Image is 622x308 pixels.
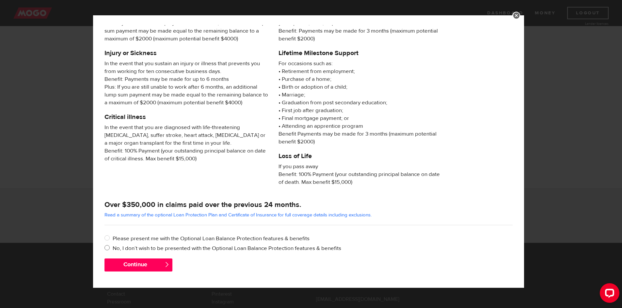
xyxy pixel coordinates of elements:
[279,60,443,67] span: For occasions such as:
[113,235,513,242] label: Please present me with the Optional Loan Balance Protection features & benefits
[279,152,443,160] h5: Loss of Life
[104,235,113,243] input: Please present me with the Optional Loan Balance Protection features & benefits
[595,281,622,308] iframe: LiveChat chat widget
[104,258,172,271] button: Continue
[279,49,443,57] h5: Lifetime Milestone Support
[104,244,113,253] input: No, I don’t wish to be presented with the Optional Loan Balance Protection features & benefits
[113,244,513,252] label: No, I don’t wish to be presented with the Optional Loan Balance Protection features & benefits
[279,163,443,186] span: If you pass away Benefit: 100% Payment (your outstanding principal balance on date of death. Max ...
[164,262,170,267] span: 
[104,124,269,163] span: In the event that you are diagnosed with life-threatening [MEDICAL_DATA], suffer stroke, heart at...
[104,49,269,57] h5: Injury or Sickness
[104,212,372,218] a: Read a summary of the optional Loan Protection Plan and Certificate of Insurance for full coverag...
[104,200,513,209] h4: Over $350,000 in claims paid over the previous 24 months.
[104,60,269,107] span: In the event that you sustain an injury or illness that prevents you from working for ten consecu...
[279,60,443,146] p: • Retirement from employment; • Purchase of a home; • Birth or adoption of a child; • Marriage; •...
[104,113,269,121] h5: Critical illness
